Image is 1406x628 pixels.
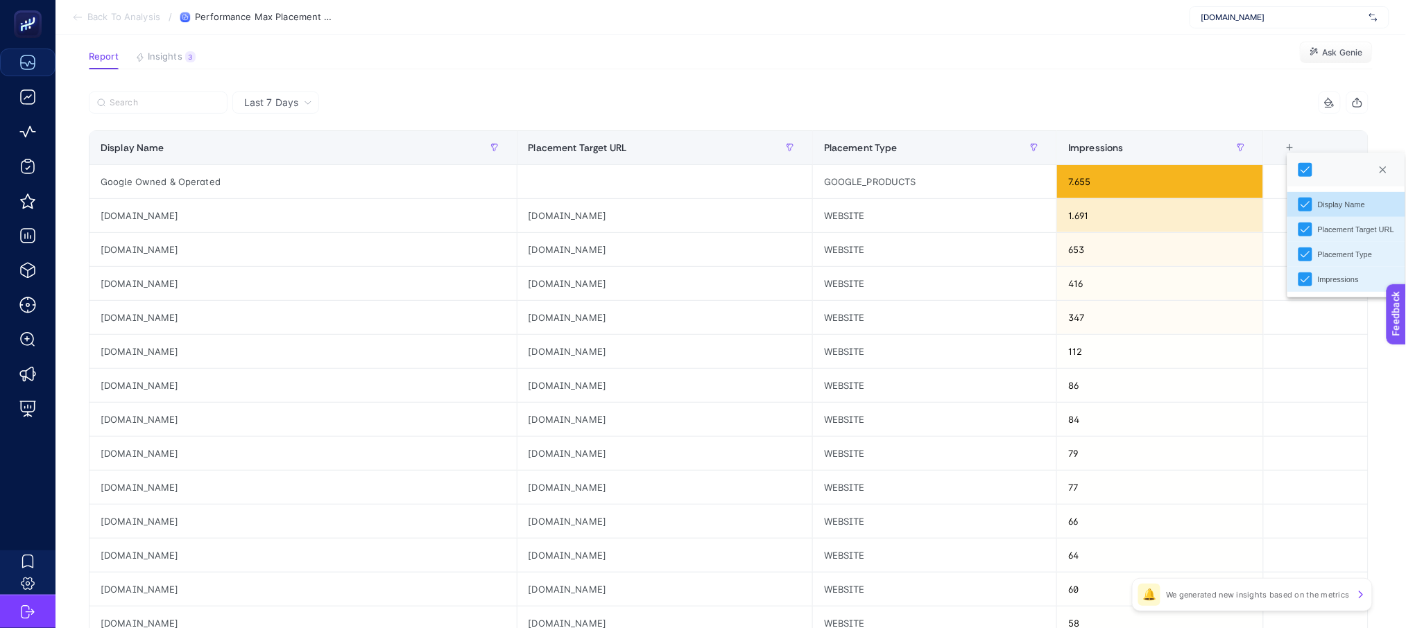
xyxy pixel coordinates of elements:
div: [DOMAIN_NAME] [517,539,812,572]
div: 347 [1057,301,1263,334]
div: Impressions [1318,274,1359,286]
div: [DOMAIN_NAME] [517,505,812,538]
div: WEBSITE [813,471,1056,504]
li: Placement Type [1287,242,1405,267]
div: [DOMAIN_NAME] [517,301,812,334]
div: [DOMAIN_NAME] [89,369,517,402]
div: 77 [1057,471,1263,504]
p: We generated new insights based on the metrics [1166,589,1350,600]
div: [DOMAIN_NAME] [517,471,812,504]
div: [DOMAIN_NAME] [89,437,517,470]
span: / [169,11,172,22]
div: 112 [1057,335,1263,368]
li: Display Name [1287,192,1405,217]
span: Report [89,51,119,62]
div: [DOMAIN_NAME] [517,199,812,232]
span: Insights [148,51,182,62]
span: Feedback [8,4,53,15]
div: 3 [185,51,196,62]
div: [DOMAIN_NAME] [517,369,812,402]
span: Placement Type [824,142,898,153]
div: [DOMAIN_NAME] [517,403,812,436]
div: [DOMAIN_NAME] [517,267,812,300]
div: [DOMAIN_NAME] [89,403,517,436]
div: [DOMAIN_NAME] [89,199,517,232]
div: WEBSITE [813,267,1056,300]
div: 416 [1057,267,1263,300]
div: 66 [1057,505,1263,538]
button: Ask Genie [1300,42,1373,64]
span: Placement Target URL [529,142,627,153]
div: WEBSITE [813,301,1056,334]
img: svg%3e [1369,10,1378,24]
div: WEBSITE [813,369,1056,402]
div: 86 [1057,369,1263,402]
input: Search [110,98,219,108]
div: 64 [1057,539,1263,572]
div: 60 [1057,573,1263,606]
span: Back To Analysis [87,12,160,23]
div: 84 [1057,403,1263,436]
div: [DOMAIN_NAME] [517,233,812,266]
div: [DOMAIN_NAME] [517,335,812,368]
div: + [1277,142,1303,153]
div: 4 items selected [1275,142,1286,173]
li: Impressions [1287,267,1405,292]
div: 🔔 [1138,584,1160,606]
li: Placement Target URL [1287,217,1405,242]
div: Google Owned & Operated [89,165,517,198]
div: WEBSITE [813,233,1056,266]
div: WEBSITE [813,199,1056,232]
div: WEBSITE [813,437,1056,470]
div: WEBSITE [813,539,1056,572]
div: GOOGLE_PRODUCTS [813,165,1056,198]
div: [DOMAIN_NAME] [89,267,517,300]
span: [DOMAIN_NAME] [1201,12,1364,23]
div: WEBSITE [813,335,1056,368]
div: [DOMAIN_NAME] [89,505,517,538]
div: [DOMAIN_NAME] [517,573,812,606]
div: WEBSITE [813,505,1056,538]
div: [DOMAIN_NAME] [89,573,517,606]
div: [DOMAIN_NAME] [89,471,517,504]
div: 79 [1057,437,1263,470]
div: 1.691 [1057,199,1263,232]
span: Ask Genie [1323,47,1363,58]
div: WEBSITE [813,403,1056,436]
span: Performance Max Placement Report [195,12,334,23]
div: [DOMAIN_NAME] [89,335,517,368]
button: Close [1372,159,1394,181]
div: 7.655 [1057,165,1263,198]
div: 653 [1057,233,1263,266]
span: Impressions [1068,142,1124,153]
div: Placement Type [1318,249,1373,261]
div: [DOMAIN_NAME] [89,539,517,572]
span: Last 7 Days [244,96,298,110]
div: [DOMAIN_NAME] [517,437,812,470]
div: [DOMAIN_NAME] [89,233,517,266]
div: [DOMAIN_NAME] [89,301,517,334]
div: Placement Target URL [1318,224,1394,236]
span: Display Name [101,142,164,153]
div: Display Name [1318,199,1365,211]
div: WEBSITE [813,573,1056,606]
